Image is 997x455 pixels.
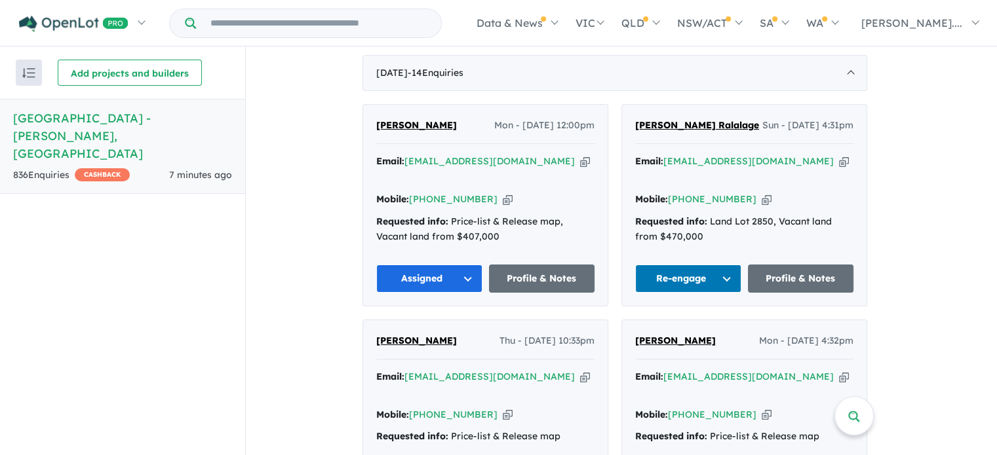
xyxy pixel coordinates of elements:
span: 7 minutes ago [169,169,232,181]
a: [PHONE_NUMBER] [409,409,498,420]
a: Profile & Notes [748,264,854,293]
button: Copy [580,155,590,168]
a: [PHONE_NUMBER] [409,193,498,205]
strong: Email: [376,371,404,382]
strong: Email: [635,371,663,382]
div: Land Lot 2850, Vacant land from $470,000 [635,214,853,246]
strong: Requested info: [376,430,448,442]
button: Assigned [376,264,482,293]
strong: Mobile: [635,193,668,205]
img: Openlot PRO Logo White [19,16,128,32]
span: [PERSON_NAME] [376,335,457,346]
div: 836 Enquir ies [13,168,130,183]
span: - 14 Enquir ies [408,67,463,79]
strong: Requested info: [635,215,707,227]
button: Re-engage [635,264,741,293]
span: Mon - [DATE] 12:00pm [494,118,595,134]
div: Price-list & Release map, Vacant land from $407,000 [376,214,595,246]
a: [EMAIL_ADDRESS][DOMAIN_NAME] [663,155,834,167]
span: [PERSON_NAME] [635,335,716,346]
a: [PERSON_NAME] [376,333,457,349]
img: sort.svg [22,68,35,78]
div: Price-list & Release map [376,429,595,445]
a: [EMAIL_ADDRESS][DOMAIN_NAME] [404,155,575,167]
button: Copy [503,192,513,206]
a: [PHONE_NUMBER] [668,409,756,420]
div: Price-list & Release map [635,429,853,445]
strong: Requested info: [376,215,448,227]
span: [PERSON_NAME] [376,119,457,131]
a: [EMAIL_ADDRESS][DOMAIN_NAME] [663,371,834,382]
a: [PERSON_NAME] Ralalage [635,118,759,134]
h5: [GEOGRAPHIC_DATA] - [PERSON_NAME] , [GEOGRAPHIC_DATA] [13,109,232,162]
button: Copy [839,370,849,384]
button: Add projects and builders [58,60,202,86]
a: [PERSON_NAME] [635,333,716,349]
button: Copy [503,408,513,422]
span: Sun - [DATE] 4:31pm [762,118,853,134]
button: Copy [580,370,590,384]
strong: Mobile: [635,409,668,420]
a: [PERSON_NAME] [376,118,457,134]
span: CASHBACK [75,168,130,181]
span: [PERSON_NAME].... [861,16,962,29]
strong: Email: [376,155,404,167]
strong: Email: [635,155,663,167]
strong: Mobile: [376,193,409,205]
div: [DATE] [362,55,867,92]
button: Copy [762,192,772,206]
span: Thu - [DATE] 10:33pm [499,333,595,349]
button: Copy [762,408,772,422]
strong: Mobile: [376,409,409,420]
a: Profile & Notes [489,264,595,293]
strong: Requested info: [635,430,707,442]
button: Copy [839,155,849,168]
a: [EMAIL_ADDRESS][DOMAIN_NAME] [404,371,575,382]
input: Try estate name, suburb, builder or developer [199,9,439,37]
a: [PHONE_NUMBER] [668,193,756,205]
span: [PERSON_NAME] Ralalage [635,119,759,131]
span: Mon - [DATE] 4:32pm [759,333,853,349]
